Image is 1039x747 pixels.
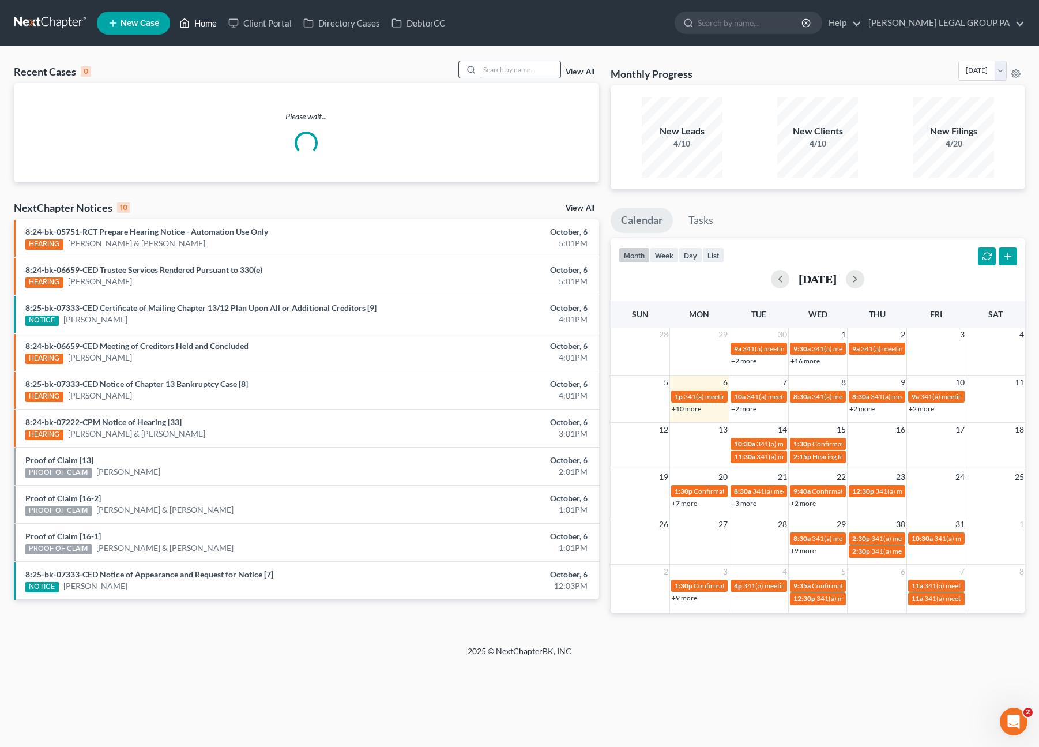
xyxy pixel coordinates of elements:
[1014,470,1025,484] span: 25
[812,581,944,590] span: Confirmation Hearing for [PERSON_NAME]
[793,534,811,543] span: 8:30a
[954,517,966,531] span: 31
[840,565,847,579] span: 5
[912,534,933,543] span: 10:30a
[619,247,650,263] button: month
[14,65,91,78] div: Recent Cases
[756,452,929,461] span: 341(a) meeting for [PERSON_NAME] & [PERSON_NAME]
[694,487,825,496] span: Confirmation hearing for [PERSON_NAME]
[793,581,811,590] span: 9:35a
[861,344,972,353] span: 341(a) meeting for [PERSON_NAME]
[816,594,928,603] span: 341(a) meeting for [PERSON_NAME]
[852,547,870,555] span: 2:30p
[954,470,966,484] span: 24
[408,493,588,504] div: October, 6
[480,61,560,78] input: Search by name...
[1018,517,1025,531] span: 1
[672,404,701,413] a: +10 more
[835,423,847,437] span: 15
[899,565,906,579] span: 6
[662,376,669,389] span: 5
[869,309,886,319] span: Thu
[658,470,669,484] span: 19
[408,504,588,516] div: 1:01PM
[25,303,377,313] a: 8:25-bk-07333-CED Certificate of Mailing Chapter 13/12 Plan Upon All or Additional Creditors [9]
[408,390,588,401] div: 4:01PM
[702,247,724,263] button: list
[1000,708,1027,735] iframe: Intercom live chat
[717,517,729,531] span: 27
[675,581,692,590] span: 1:30p
[408,580,588,592] div: 12:03PM
[386,13,451,33] a: DebtorCC
[672,499,697,508] a: +7 more
[722,376,729,389] span: 6
[408,226,588,238] div: October, 6
[793,594,815,603] span: 12:30p
[698,12,803,33] input: Search by name...
[899,328,906,341] span: 2
[790,546,816,555] a: +9 more
[675,392,683,401] span: 1p
[25,493,101,503] a: Proof of Claim [16-2]
[25,227,268,237] a: 8:24-bk-05751-RCT Prepare Hearing Notice - Automation Use Only
[191,645,848,666] div: 2025 © NextChapterBK, INC
[1014,376,1025,389] span: 11
[743,581,854,590] span: 341(a) meeting for [PERSON_NAME]
[658,328,669,341] span: 28
[875,487,987,496] span: 341(a) meeting for [PERSON_NAME]
[14,201,130,215] div: NextChapter Notices
[777,138,858,149] div: 4/10
[25,379,248,389] a: 8:25-bk-07333-CED Notice of Chapter 13 Bankruptcy Case [8]
[694,581,825,590] span: Confirmation hearing for [PERSON_NAME]
[731,499,756,508] a: +3 more
[25,277,63,288] div: HEARING
[96,504,234,516] a: [PERSON_NAME] & [PERSON_NAME]
[25,569,273,579] a: 8:25-bk-07333-CED Notice of Appearance and Request for Notice [7]
[1023,708,1033,717] span: 2
[675,487,692,496] span: 1:30p
[751,309,766,319] span: Tue
[632,309,649,319] span: Sun
[25,430,63,440] div: HEARING
[812,440,1004,448] span: Confirmation hearing for [PERSON_NAME] & [PERSON_NAME]
[642,125,722,138] div: New Leads
[408,352,588,363] div: 4:01PM
[812,392,923,401] span: 341(a) meeting for [PERSON_NAME]
[68,428,205,440] a: [PERSON_NAME] & [PERSON_NAME]
[223,13,298,33] a: Client Portal
[930,309,942,319] span: Fri
[63,580,127,592] a: [PERSON_NAME]
[611,67,692,81] h3: Monthly Progress
[912,392,919,401] span: 9a
[14,111,599,122] p: Please wait...
[566,68,594,76] a: View All
[954,423,966,437] span: 17
[799,273,837,285] h2: [DATE]
[734,392,746,401] span: 10a
[25,468,92,478] div: PROOF OF CLAIM
[899,376,906,389] span: 9
[835,517,847,531] span: 29
[852,487,874,496] span: 12:30p
[756,440,868,448] span: 341(a) meeting for [PERSON_NAME]
[25,582,59,592] div: NOTICE
[793,452,811,461] span: 2:15p
[96,466,160,478] a: [PERSON_NAME]
[808,309,827,319] span: Wed
[658,517,669,531] span: 26
[849,404,875,413] a: +2 more
[722,565,729,579] span: 3
[650,247,679,263] button: week
[408,531,588,542] div: October, 6
[777,125,858,138] div: New Clients
[68,276,132,287] a: [PERSON_NAME]
[895,423,906,437] span: 16
[566,204,594,212] a: View All
[25,239,63,250] div: HEARING
[25,341,249,351] a: 8:24-bk-06659-CED Meeting of Creditors Held and Concluded
[611,208,673,233] a: Calendar
[689,309,709,319] span: Mon
[790,499,816,508] a: +2 more
[68,238,205,249] a: [PERSON_NAME] & [PERSON_NAME]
